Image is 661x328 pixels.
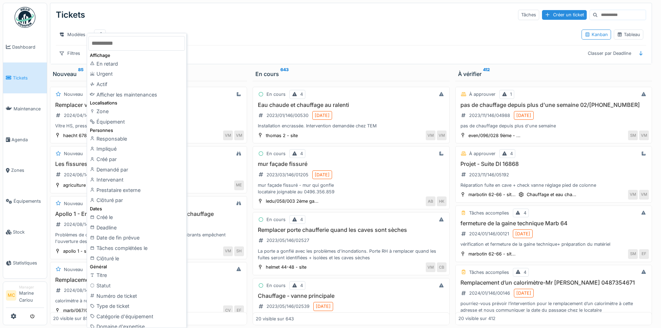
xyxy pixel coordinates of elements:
[53,211,244,217] h3: Apollo 1 - Encombrants signalés par sous-traitant chauffage
[88,301,185,311] div: Type de ticket
[468,191,516,198] div: marbotin 62-66 - sit...
[234,246,244,256] div: SH
[280,70,289,78] sup: 643
[13,260,44,266] span: Statistiques
[458,102,649,108] h3: pas de chauffage depuis plus d'une semaine 02/[PHONE_NUMBER]
[458,279,649,286] h3: Remplacement d’un calorimètre-Mr [PERSON_NAME] 0487354671
[88,144,185,154] div: Impliqué
[266,303,310,310] div: 2023/05/146/02539
[458,220,649,227] h3: fermeture de la gaine technique Marb 64
[628,190,638,200] div: VM
[469,210,509,216] div: Tâches accomplies
[524,210,526,216] div: 4
[13,229,44,235] span: Stock
[53,232,244,245] div: Problèmes de circulations dans hall ascenseur au 1, les encombrants empêchent l'ouverture des portes
[53,161,244,167] h3: Les fissures de façade
[88,270,185,280] div: Titre
[256,161,447,167] h3: mur façade fissuré
[64,171,105,178] div: 2024/06/146/01183
[639,131,649,140] div: VM
[300,216,303,223] div: 4
[56,6,85,24] div: Tickets
[19,285,44,290] div: Manager
[469,112,510,119] div: 2023/11/146/04988
[437,262,447,272] div: CB
[300,150,303,157] div: 4
[483,70,490,78] sup: 412
[88,100,185,106] div: Localisations
[266,91,286,98] div: En cours
[256,102,447,108] h3: Eau chaude et chauffage au ralenti
[88,59,185,69] div: En retard
[223,305,233,315] div: CV
[266,132,298,139] div: thomas 2 - site
[88,117,185,127] div: Équipement
[437,131,447,140] div: VM
[300,282,303,289] div: 4
[88,233,185,243] div: Date de fin prévue
[437,196,447,206] div: HK
[316,303,331,310] div: [DATE]
[63,248,91,254] div: apollo 1 - site
[426,131,435,140] div: VM
[63,182,109,188] div: agriculture 182 / ma...
[63,132,111,139] div: haecht 678-680 - sit...
[88,79,185,90] div: Actif
[458,161,649,167] h3: Projet - Suite DI 16868
[469,290,510,296] div: 2024/01/146/00146
[524,269,526,276] div: 4
[88,212,185,222] div: Créé le
[469,150,495,157] div: À approuver
[234,131,244,140] div: VM
[458,70,650,78] div: À vérifier
[266,264,306,270] div: helmet 44-48 - site
[19,285,44,306] li: Marine Cariou
[56,30,88,40] div: Modèles
[12,44,44,50] span: Dashboard
[527,191,576,198] div: Chauffage et eau cha...
[88,185,185,195] div: Prestataire externe
[64,266,83,273] div: Nouveau
[64,91,83,98] div: Nouveau
[53,123,244,129] div: Vitre HS, pression ok
[542,10,587,19] div: Créer un ticket
[88,154,185,165] div: Créé par
[6,290,16,301] li: MC
[315,112,330,119] div: [DATE]
[458,241,649,247] div: vérification et fermeture de la gaine technique+ préparation du matériel
[469,91,495,98] div: À approuver
[64,112,106,119] div: 2024/04/146/01200
[63,307,109,314] div: marb/067/004 1er - b
[458,316,495,322] div: 20 visible sur 412
[88,222,185,233] div: Deadline
[628,249,638,259] div: SM
[458,300,649,313] div: pourriez-vous prévoir l’intervention pour le remplacement d’un calorimètre à cette adresse et nou...
[53,102,244,108] h3: Remplacer vitre panneau solaire
[426,262,435,272] div: VM
[88,195,185,205] div: Clôturé par
[628,131,638,140] div: SM
[53,277,244,283] h3: Remplacement calorimètre
[13,75,44,81] span: Tickets
[266,282,286,289] div: En cours
[14,198,44,204] span: Équipements
[458,182,649,188] div: Réparation fuite en cave + check vanne réglage pied de colonne
[64,287,106,294] div: 2024/08/146/03041
[256,123,447,129] div: Installation encrassée. Intervention demandée chez TEM
[14,106,44,112] span: Maintenance
[64,221,105,228] div: 2024/08/146/03110
[88,205,185,212] div: Dates
[266,112,308,119] div: 2023/01/146/00530
[256,293,447,299] h3: Chauffage - vanne principale
[88,253,185,264] div: Clôturé le
[11,167,44,174] span: Zones
[266,198,319,204] div: ledu/058/003 2ème ga...
[266,216,286,223] div: En cours
[585,31,608,38] div: Kanban
[78,70,84,78] sup: 85
[256,248,447,261] div: La porte a gonflé avec les problèmes d'inondations. Porte RH à remplacer quand les fuites seront ...
[53,70,244,78] div: Nouveau
[256,316,294,322] div: 20 visible sur 643
[639,249,649,259] div: EF
[515,230,530,237] div: [DATE]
